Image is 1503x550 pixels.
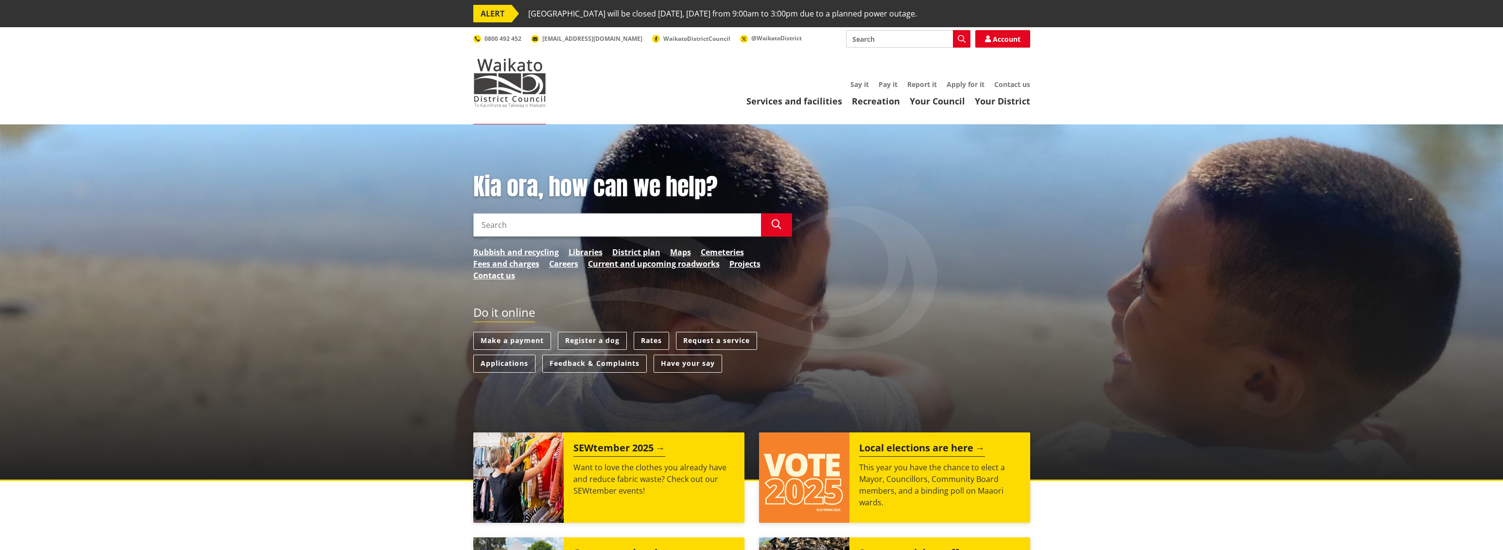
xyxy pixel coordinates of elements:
[473,173,792,201] h1: Kia ora, how can we help?
[484,34,521,43] span: 0800 492 452
[573,462,735,497] p: Want to love the clothes you already have and reduce fabric waste? Check out our SEWtember events!
[994,80,1030,89] a: Contact us
[676,332,757,350] a: Request a service
[670,246,691,258] a: Maps
[910,95,965,107] a: Your Council
[473,258,539,270] a: Fees and charges
[542,355,647,373] a: Feedback & Complaints
[531,34,642,43] a: [EMAIL_ADDRESS][DOMAIN_NAME]
[612,246,660,258] a: District plan
[473,306,535,323] h2: Do it online
[652,34,730,43] a: WaikatoDistrictCouncil
[740,34,802,42] a: @WaikatoDistrict
[473,270,515,281] a: Contact us
[473,432,564,523] img: SEWtember
[473,34,521,43] a: 0800 492 452
[528,5,917,22] span: [GEOGRAPHIC_DATA] will be closed [DATE], [DATE] from 9:00am to 3:00pm due to a planned power outage.
[473,213,761,237] input: Search input
[473,58,546,107] img: Waikato District Council - Te Kaunihera aa Takiwaa o Waikato
[751,34,802,42] span: @WaikatoDistrict
[473,332,551,350] a: Make a payment
[558,332,627,350] a: Register a dog
[975,30,1030,48] a: Account
[852,95,900,107] a: Recreation
[729,258,760,270] a: Projects
[473,5,512,22] span: ALERT
[859,462,1020,508] p: This year you have the chance to elect a Mayor, Councillors, Community Board members, and a bindi...
[473,432,744,523] a: SEWtember 2025 Want to love the clothes you already have and reduce fabric waste? Check out our S...
[473,246,559,258] a: Rubbish and recycling
[850,80,869,89] a: Say it
[759,432,849,523] img: Vote 2025
[947,80,985,89] a: Apply for it
[634,332,669,350] a: Rates
[473,355,536,373] a: Applications
[701,246,744,258] a: Cemeteries
[907,80,937,89] a: Report it
[859,442,985,457] h2: Local elections are here
[663,34,730,43] span: WaikatoDistrictCouncil
[846,30,970,48] input: Search input
[573,442,665,457] h2: SEWtember 2025
[654,355,722,373] a: Have your say
[542,34,642,43] span: [EMAIL_ADDRESS][DOMAIN_NAME]
[746,95,842,107] a: Services and facilities
[879,80,898,89] a: Pay it
[588,258,720,270] a: Current and upcoming roadworks
[569,246,603,258] a: Libraries
[759,432,1030,523] a: Local elections are here This year you have the chance to elect a Mayor, Councillors, Community B...
[975,95,1030,107] a: Your District
[549,258,578,270] a: Careers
